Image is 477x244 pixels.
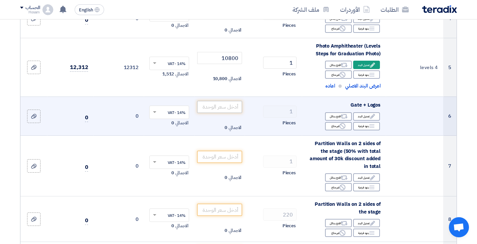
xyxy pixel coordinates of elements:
td: 0 [93,97,144,136]
span: Gate + Logos [350,101,381,109]
a: Open chat [449,217,469,237]
div: Hosam [20,10,40,14]
span: Partition Walls on 2 sides of the stage (50% with total amount of 30k discount added in total [310,140,381,170]
td: 4 levels [386,38,443,97]
button: English [75,4,104,15]
span: 10,800 [213,75,227,82]
input: RFQ_STEP1.ITEMS.2.AMOUNT_TITLE [263,208,297,221]
div: تعديل البند [353,112,380,121]
span: 1,512 [162,71,174,77]
td: 0 [93,136,144,196]
ng-select: VAT [149,208,189,222]
div: بنود فرعية [353,229,380,237]
span: 0 [85,217,88,225]
span: 0 [225,227,227,234]
span: الاجمالي [229,124,241,131]
td: 6 [443,97,457,136]
span: الاجمالي [175,223,188,229]
a: الطلبات [375,2,414,17]
div: بنود فرعية [353,24,380,33]
span: الاجمالي [175,71,188,77]
div: غير متاح [325,24,352,33]
span: 0 [171,223,174,229]
span: Pieces [283,71,296,77]
span: 0 [225,174,227,181]
div: Photo Amphitheater (Levels Steps for Graduation Photo) [307,42,381,57]
span: اعرض البند الاصلي [345,82,381,90]
div: غير متاح [325,70,352,79]
span: Partition Walls on 2 sides of the stage [315,200,381,216]
input: RFQ_STEP1.ITEMS.2.AMOUNT_TITLE [263,106,297,118]
td: 12312 [93,38,144,97]
input: أدخل سعر الوحدة [197,101,242,113]
span: 0 [171,120,174,126]
span: الاجمالي [229,227,241,234]
div: تعديل البند [353,173,380,182]
img: Teradix logo [422,5,457,13]
span: الاجمالي [175,22,188,29]
span: 12,312 [70,63,88,72]
div: اقترح بدائل [325,61,352,69]
div: اقترح بدائل [325,112,352,121]
div: اقترح بدائل [325,173,352,182]
span: English [79,8,93,12]
div: غير متاح [325,229,352,237]
input: أدخل سعر الوحدة [197,151,242,163]
span: الاجمالي [175,120,188,126]
div: تعديل البند [353,61,380,69]
td: 7 [443,136,457,196]
span: الاجمالي [229,75,241,82]
td: 8 [443,196,457,242]
span: Pieces [283,170,296,176]
ng-select: VAT [149,156,189,169]
ng-select: VAT [149,57,189,70]
td: 5 [443,38,457,97]
span: الاجمالي [229,27,241,34]
img: profile_test.png [43,4,53,15]
input: أدخل سعر الوحدة [197,204,242,216]
div: الحساب [25,5,40,11]
ng-select: VAT [149,106,189,119]
span: Pieces [283,223,296,229]
span: 0 [85,163,88,172]
input: RFQ_STEP1.ITEMS.2.AMOUNT_TITLE [263,156,297,168]
div: بنود فرعية [353,122,380,130]
div: اقترح بدائل [325,219,352,227]
span: Pieces [283,120,296,126]
td: 0 [93,196,144,242]
span: 0 [85,16,88,24]
div: بنود فرعية [353,70,380,79]
input: أدخل سعر الوحدة [197,52,242,64]
span: 0 [225,124,227,131]
span: 0 [171,170,174,176]
div: تعديل البند [353,219,380,227]
div: غير متاح [325,183,352,191]
span: الاجمالي [229,174,241,181]
div: بنود فرعية [353,183,380,191]
span: اعاده [325,82,335,90]
a: الأوردرات [335,2,375,17]
div: غير متاح [325,122,352,130]
span: 0 [171,22,174,29]
input: RFQ_STEP1.ITEMS.2.AMOUNT_TITLE [263,57,297,69]
a: ملف الشركة [287,2,335,17]
span: 0 [85,114,88,122]
span: Pieces [283,22,296,29]
span: الاجمالي [175,170,188,176]
span: 0 [225,27,227,34]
